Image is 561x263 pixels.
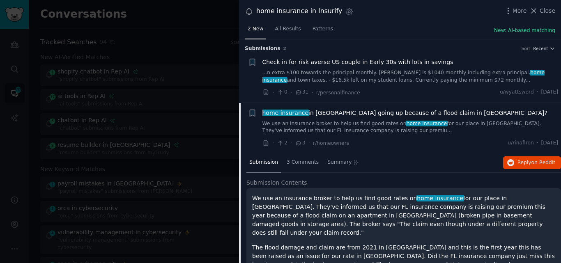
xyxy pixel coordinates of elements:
[500,89,534,96] span: u/wyattsword
[249,159,278,166] span: Submission
[416,195,464,201] span: home insurance
[308,139,310,147] span: ·
[316,90,360,96] span: r/personalfinance
[262,58,453,66] a: Check in for risk averse US couple in Early 30s with lots in savings
[262,69,559,84] a: ...n extra $100 towards the principal monthly. [PERSON_NAME] is $1040 monthly including extra pri...
[537,89,538,96] span: ·
[287,159,319,166] span: 3 Comments
[406,121,448,126] span: home insurance
[310,23,336,39] a: Patterns
[245,23,266,39] a: 2 New
[262,109,547,117] a: home insurancein [GEOGRAPHIC_DATA] going up because of a flood claim in [GEOGRAPHIC_DATA]?
[541,140,558,147] span: [DATE]
[262,120,559,135] a: We use an insurance broker to help us find good rates onhome insurancefor our place in [GEOGRAPHI...
[311,88,313,97] span: ·
[272,88,274,97] span: ·
[541,89,558,96] span: [DATE]
[313,25,333,33] span: Patterns
[327,159,352,166] span: Summary
[277,140,287,147] span: 2
[262,109,547,117] span: in [GEOGRAPHIC_DATA] going up because of a flood claim in [GEOGRAPHIC_DATA]?
[272,139,274,147] span: ·
[246,178,307,187] span: Submission Contents
[245,45,280,53] span: Submission s
[290,139,292,147] span: ·
[504,7,527,15] button: More
[540,7,555,15] span: Close
[533,46,548,51] span: Recent
[290,88,292,97] span: ·
[277,89,287,96] span: 0
[494,27,555,34] button: New: AI-based matching
[517,159,555,167] span: Reply
[272,23,303,39] a: All Results
[529,7,555,15] button: Close
[248,25,263,33] span: 2 New
[252,194,555,237] p: We use an insurance broker to help us find good rates on for our place in [GEOGRAPHIC_DATA]. They...
[283,46,286,51] span: 2
[513,7,527,15] span: More
[275,25,301,33] span: All Results
[508,140,533,147] span: u/rinafiron
[262,110,309,116] span: home insurance
[295,89,308,96] span: 31
[256,6,342,16] div: home insurance in Insurify
[522,46,531,51] div: Sort
[503,156,561,169] button: Replyon Reddit
[531,160,555,165] span: on Reddit
[537,140,538,147] span: ·
[262,70,545,83] span: home insurance
[533,46,555,51] button: Recent
[295,140,305,147] span: 3
[313,140,349,146] span: r/homeowners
